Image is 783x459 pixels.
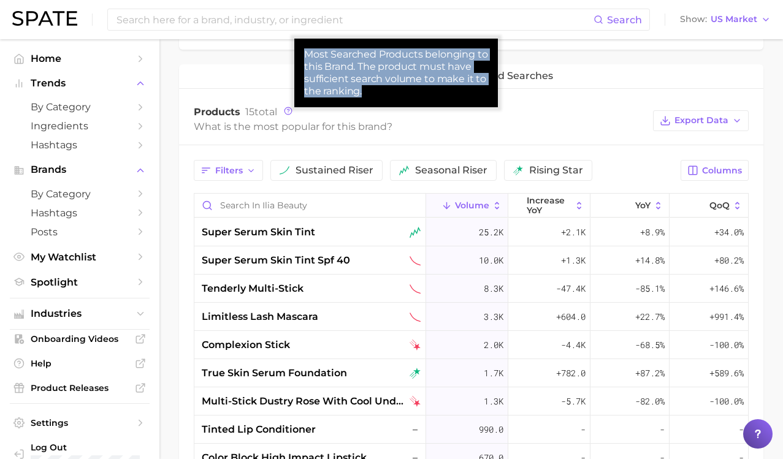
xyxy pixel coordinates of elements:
[194,275,748,303] button: tenderly multi-sticksustained decliner8.3k-47.4k-85.1%+146.6%
[194,387,426,415] div: multi-stick dustry rose with cool understones at last
[714,253,744,268] span: +80.2%
[10,184,150,203] a: by Category
[10,379,150,397] a: Product Releases
[484,309,503,324] span: 3.3k
[709,200,730,210] span: QoQ
[410,422,421,437] span: –
[31,53,129,64] span: Home
[194,218,748,246] button: super serum skin tintseasonal riser25.2k+2.1k+8.9%+34.0%
[10,414,150,432] a: Settings
[10,116,150,135] a: Ingredients
[194,387,748,415] button: multi-stick dustry rose with cool understones at lastfalling star1.3k-5.7k-82.0%-100.0%
[529,165,583,175] span: rising star
[12,11,77,26] img: SPATE
[194,160,263,181] button: Filters
[709,338,744,352] span: -100.0%
[635,309,665,324] span: +22.7%
[561,253,586,268] span: +1.3k
[479,422,503,437] span: 990.0
[31,333,129,344] span: Onboarding Videos
[202,338,290,352] span: complexion stick
[10,203,150,222] a: Hashtags
[194,331,748,359] button: complexion stickfalling star2.0k-4.4k-68.5%-100.0%
[681,160,749,181] button: Columns
[527,195,571,215] span: increase YoY
[709,394,744,409] span: -100.0%
[556,366,586,381] span: +782.0
[10,97,150,116] a: by Category
[607,14,642,26] span: Search
[635,200,651,210] span: YoY
[194,246,748,275] button: super serum skin tint spf 40sustained decliner10.0k+1.3k+14.8%+80.2%
[31,308,129,319] span: Industries
[10,74,150,93] button: Trends
[709,366,744,381] span: +589.6%
[10,248,150,267] a: My Watchlist
[202,253,350,268] span: super serum skin tint spf 40
[202,394,407,409] span: multi-stick dustry rose with cool understones at last
[508,194,590,218] button: increase YoY
[10,305,150,323] button: Industries
[194,359,748,387] button: true skin serum foundationrising star1.7k+782.0+87.2%+589.6%
[31,78,129,89] span: Trends
[202,366,347,381] span: true skin serum foundation
[245,106,254,118] span: 15
[660,422,665,437] span: -
[31,358,129,369] span: Help
[115,9,594,30] input: Search here for a brand, industry, or ingredient
[640,225,665,240] span: +8.9%
[304,48,488,97] div: Most Searched Products belonging to this Brand. The product must have sufficient search volume to...
[10,161,150,179] button: Brands
[31,101,129,113] span: by Category
[194,194,426,217] input: Search in ilia beauty
[31,442,145,453] span: Log Out
[410,396,421,407] img: falling star
[484,281,503,296] span: 8.3k
[31,139,129,151] span: Hashtags
[561,394,586,409] span: -5.7k
[410,227,421,238] img: seasonal riser
[479,225,503,240] span: 25.2k
[590,194,669,218] button: YoY
[635,253,665,268] span: +14.8%
[410,255,421,266] img: sustained decliner
[709,281,744,296] span: +146.6%
[31,276,129,288] span: Spotlight
[714,225,744,240] span: +34.0%
[31,417,129,428] span: Settings
[10,135,150,154] a: Hashtags
[711,16,757,23] span: US Market
[484,394,503,409] span: 1.3k
[31,188,129,200] span: by Category
[680,16,707,23] span: Show
[194,106,240,118] span: Products
[426,194,508,218] button: Volume
[410,311,421,322] img: sustained decliner
[581,422,586,437] span: -
[556,281,586,296] span: -47.4k
[10,330,150,348] a: Onboarding Videos
[10,49,150,68] a: Home
[674,115,728,126] span: Export Data
[479,253,503,268] span: 10.0k
[31,251,129,263] span: My Watchlist
[465,70,553,82] span: related searches
[10,222,150,241] a: Posts
[410,368,421,379] img: rising star
[194,303,748,331] button: limitless lash mascarasustained decliner3.3k+604.0+22.7%+991.4%
[194,415,748,444] button: tinted lip conditioner–990.0---
[31,382,129,393] span: Product Releases
[194,118,647,135] div: What is the most popular for this brand?
[739,422,744,437] span: -
[561,338,586,352] span: -4.4k
[556,309,586,324] span: +604.0
[410,340,421,351] img: falling star
[635,394,665,409] span: -82.0%
[410,283,421,294] img: sustained decliner
[677,12,774,28] button: ShowUS Market
[202,225,315,240] span: super serum skin tint
[561,225,586,240] span: +2.1k
[10,273,150,292] a: Spotlight
[702,165,742,176] span: Columns
[31,164,129,175] span: Brands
